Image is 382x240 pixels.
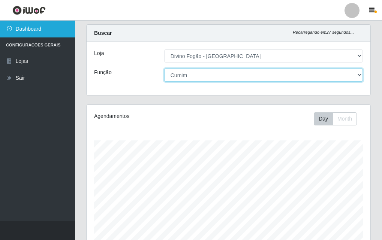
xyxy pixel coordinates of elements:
[293,30,354,34] i: Recarregando em 27 segundos...
[333,112,357,125] button: Month
[314,112,363,125] div: Toolbar with button groups
[314,112,333,125] button: Day
[94,49,104,57] label: Loja
[94,112,199,120] div: Agendamentos
[94,69,112,76] label: Função
[94,30,112,36] strong: Buscar
[12,6,46,15] img: CoreUI Logo
[314,112,357,125] div: First group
